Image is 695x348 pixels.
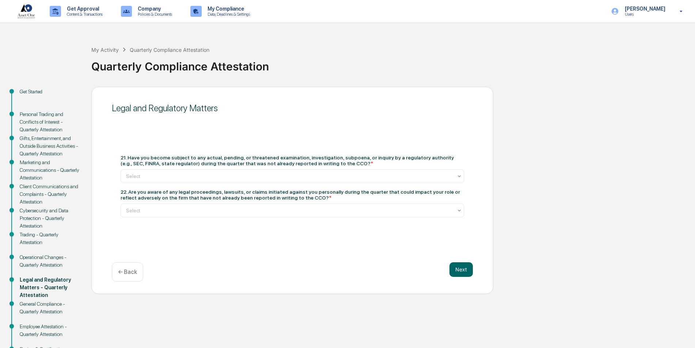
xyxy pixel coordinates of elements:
[130,47,209,53] div: Quarterly Compliance Attestation
[20,323,80,338] div: Employee Attestation - Quarterly Attestation
[18,4,35,18] img: logo
[619,12,669,17] p: Users
[20,111,80,134] div: Personal Trading and Conflicts of Interest - Quarterly Attestation
[672,324,691,344] iframe: Open customer support
[20,300,80,316] div: General Compliance - Quarterly Attestation
[112,103,473,113] div: Legal and Regulatory Matters
[91,54,691,73] div: Quarterly Compliance Attestation
[121,189,464,201] div: 22. Are you aware of any legal proceedings, lawsuits, or claims initiated against you personally ...
[619,6,669,12] p: [PERSON_NAME]
[20,135,80,158] div: Gifts, Entertainment, and Outside Business Activities - Quarterly Attestation
[121,155,464,166] div: 21. Have you become subject to any actual, pending, or threatened examination, investigation, sub...
[449,262,473,277] button: Next
[20,231,80,246] div: Trading - Quarterly Attestation
[20,183,80,206] div: Client Communications and Complaints - Quarterly Attestation
[20,254,80,269] div: Operational Changes - Quarterly Attestation
[202,6,254,12] p: My Compliance
[91,47,119,53] div: My Activity
[20,88,80,96] div: Get Started
[61,6,106,12] p: Get Approval
[202,12,254,17] p: Data, Deadlines & Settings
[20,276,80,299] div: Legal and Regulatory Matters - Quarterly Attestation
[132,6,176,12] p: Company
[61,12,106,17] p: Content & Transactions
[20,207,80,230] div: Cybersecurity and Data Protection - Quarterly Attestation
[20,159,80,182] div: Marketing and Communications - Quarterly Attestation
[118,268,137,275] p: ← Back
[132,12,176,17] p: Policies & Documents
